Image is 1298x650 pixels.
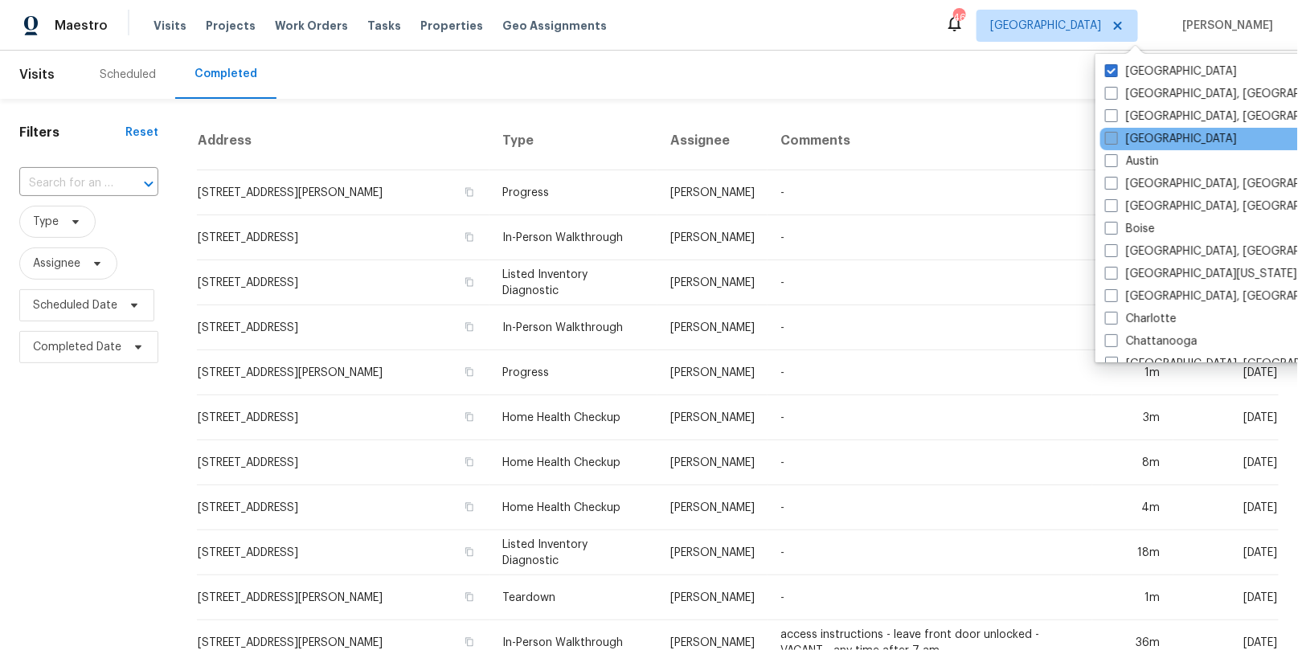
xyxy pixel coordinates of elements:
button: Copy Address [462,320,477,334]
td: [PERSON_NAME] [657,305,768,350]
td: In-Person Walkthrough [489,305,657,350]
span: Completed Date [33,339,121,355]
td: [DATE] [1173,350,1279,395]
td: [PERSON_NAME] [657,215,768,260]
h1: Filters [19,125,125,141]
th: Duration [1092,112,1173,170]
td: 7m [1092,260,1173,305]
td: [PERSON_NAME] [657,350,768,395]
span: Visits [154,18,186,34]
span: Properties [420,18,483,34]
td: 1m [1092,350,1173,395]
td: - [768,215,1092,260]
div: Scheduled [100,67,156,83]
td: [DATE] [1173,485,1279,530]
td: [STREET_ADDRESS][PERSON_NAME] [197,350,489,395]
span: [PERSON_NAME] [1177,18,1274,34]
td: - [768,260,1092,305]
td: [STREET_ADDRESS] [197,305,489,350]
td: - [768,575,1092,620]
span: Geo Assignments [502,18,607,34]
td: Listed Inventory Diagnostic [489,260,657,305]
td: 54m [1092,305,1173,350]
td: [DATE] [1173,395,1279,440]
td: 18m [1092,530,1173,575]
td: [STREET_ADDRESS] [197,530,489,575]
button: Copy Address [462,410,477,424]
td: 3m [1092,395,1173,440]
span: Visits [19,57,55,92]
span: [GEOGRAPHIC_DATA] [990,18,1101,34]
td: Progress [489,170,657,215]
button: Copy Address [462,545,477,559]
label: [GEOGRAPHIC_DATA] [1105,63,1237,80]
span: Scheduled Date [33,297,117,313]
div: Reset [125,125,158,141]
td: - [768,305,1092,350]
button: Copy Address [462,590,477,604]
td: [STREET_ADDRESS] [197,485,489,530]
td: - [768,440,1092,485]
span: Projects [206,18,256,34]
td: 1m [1092,170,1173,215]
td: [STREET_ADDRESS] [197,395,489,440]
td: [PERSON_NAME] [657,260,768,305]
span: Maestro [55,18,108,34]
td: 54m [1092,215,1173,260]
span: Assignee [33,256,80,272]
label: Boise [1105,221,1155,237]
label: Charlotte [1105,311,1177,327]
td: Progress [489,350,657,395]
td: [DATE] [1173,440,1279,485]
td: - [768,350,1092,395]
label: Austin [1105,153,1159,170]
td: [STREET_ADDRESS][PERSON_NAME] [197,170,489,215]
td: [PERSON_NAME] [657,170,768,215]
button: Copy Address [462,500,477,514]
td: [STREET_ADDRESS][PERSON_NAME] [197,575,489,620]
div: 46 [953,10,964,26]
td: [PERSON_NAME] [657,395,768,440]
button: Open [137,173,160,195]
td: Home Health Checkup [489,485,657,530]
span: Type [33,214,59,230]
td: In-Person Walkthrough [489,215,657,260]
td: [PERSON_NAME] [657,485,768,530]
td: Home Health Checkup [489,395,657,440]
label: [GEOGRAPHIC_DATA] [1105,131,1237,147]
td: - [768,530,1092,575]
button: Copy Address [462,275,477,289]
input: Search for an address... [19,171,113,196]
td: [STREET_ADDRESS] [197,215,489,260]
button: Copy Address [462,635,477,649]
th: Type [489,112,657,170]
td: 1m [1092,575,1173,620]
td: [DATE] [1173,530,1279,575]
th: Comments [768,112,1092,170]
td: [DATE] [1173,575,1279,620]
button: Copy Address [462,230,477,244]
td: [PERSON_NAME] [657,530,768,575]
div: Completed [194,66,257,82]
td: [STREET_ADDRESS] [197,260,489,305]
th: Address [197,112,489,170]
td: - [768,485,1092,530]
td: [PERSON_NAME] [657,440,768,485]
td: [PERSON_NAME] [657,575,768,620]
button: Copy Address [462,365,477,379]
td: Listed Inventory Diagnostic [489,530,657,575]
td: Home Health Checkup [489,440,657,485]
td: [STREET_ADDRESS] [197,440,489,485]
label: Chattanooga [1105,333,1198,350]
button: Copy Address [462,185,477,199]
button: Copy Address [462,455,477,469]
td: - [768,395,1092,440]
td: 8m [1092,440,1173,485]
span: Tasks [367,20,401,31]
span: Work Orders [275,18,348,34]
th: Assignee [657,112,768,170]
td: Teardown [489,575,657,620]
td: - [768,170,1092,215]
td: 4m [1092,485,1173,530]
